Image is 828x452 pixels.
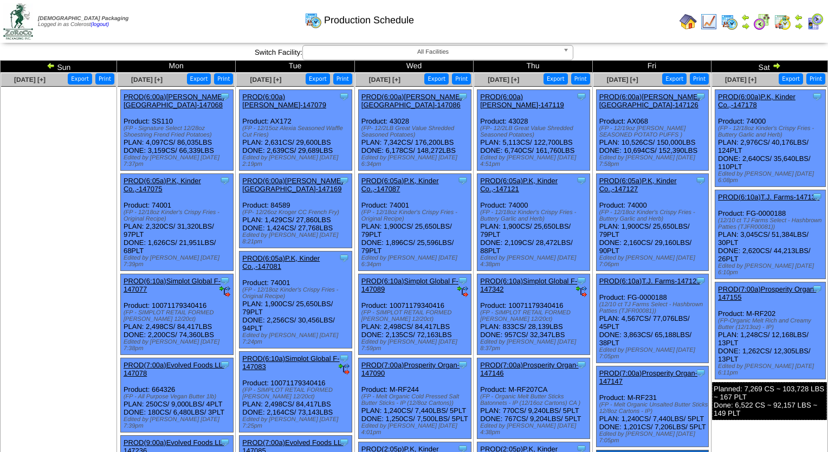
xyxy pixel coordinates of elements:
[599,125,709,138] div: (FP - 12/19oz [PERSON_NAME] SEASONED POTATO PUFFS )
[571,73,590,85] button: Print
[718,193,819,201] a: PROD(6:10a)T.J. Farms-147130
[576,359,587,370] img: Tooltip
[488,76,519,83] a: [DATE] [+]
[354,61,473,73] td: Wed
[358,358,471,439] div: Product: M-RF244 PLAN: 1,240CS / 7,440LBS / 5PLT DONE: 1,250CS / 7,500LBS / 5PLT
[47,61,55,70] img: arrowleft.gif
[779,73,803,85] button: Export
[695,367,706,378] img: Tooltip
[812,91,823,102] img: Tooltip
[480,277,577,293] a: PROD(6:10a)Simplot Global F-147342
[124,309,233,322] div: (FP - SIMPLOT RETAIL FORMED [PERSON_NAME] 12/20ct)
[124,361,225,377] a: PROD(7:00a)Evolved Foods LL-147078
[361,277,458,293] a: PROD(6:10a)Simplot Global F-147089
[715,90,825,187] div: Product: 74000 PLAN: 2,976CS / 40,176LBS / 124PLT DONE: 2,640CS / 35,640LBS / 110PLT
[306,73,330,85] button: Export
[324,15,414,26] span: Production Schedule
[741,22,750,30] img: arrowright.gif
[120,358,233,432] div: Product: 664326 PLAN: 250CS / 9,000LBS / 4PLT DONE: 180CS / 6,480LBS / 3PLT
[477,90,590,171] div: Product: 43028 PLAN: 5,113CS / 122,700LBS DONE: 6,740CS / 161,760LBS
[117,61,235,73] td: Mon
[592,61,711,73] td: Fri
[131,76,163,83] a: [DATE] [+]
[124,277,221,293] a: PROD(6:10a)Simplot Global F-147077
[806,13,824,30] img: calendarcustomer.gif
[725,76,756,83] span: [DATE] [+]
[480,309,590,322] div: (FP - SIMPLOT RETAIL FORMED [PERSON_NAME] 12/20ct)
[596,366,709,447] div: Product: M-RF231 PLAN: 1,240CS / 7,440LBS / 5PLT DONE: 1,201CS / 7,206LBS / 5PLT
[721,13,738,30] img: calendarprod.gif
[219,275,230,286] img: Tooltip
[596,90,709,171] div: Product: AX068 PLAN: 10,526CS / 150,000LBS DONE: 10,694CS / 152,390LBS
[124,125,233,138] div: (FP - Signature Select 12/28oz Shoestring Frend Fried Potatoes)
[361,209,471,222] div: (FP - 12/18oz Kinder's Crispy Fries - Original Recipe)
[219,175,230,186] img: Tooltip
[90,22,109,28] a: (logout)
[219,286,230,297] img: ediSmall.gif
[339,437,350,448] img: Tooltip
[358,274,471,355] div: Product: 10071179340416 PLAN: 2,498CS / 84,417LBS DONE: 2,135CS / 72,163LBS
[695,91,706,102] img: Tooltip
[361,154,471,167] div: Edited by [PERSON_NAME] [DATE] 6:34pm
[718,217,825,230] div: (12/10 ct TJ Farms Select - Hashbrown Patties (TJFR00081))
[576,275,587,286] img: Tooltip
[339,91,350,102] img: Tooltip
[599,277,701,285] a: PROD(6:10a)T.J. Farms-147129
[339,364,350,374] img: ediSmall.gif
[607,76,638,83] span: [DATE] [+]
[358,90,471,171] div: Product: 43028 PLAN: 7,342CS / 176,200LBS DONE: 6,178CS / 148,272LBS
[369,76,400,83] span: [DATE] [+]
[576,175,587,186] img: Tooltip
[339,353,350,364] img: Tooltip
[120,174,233,271] div: Product: 74001 PLAN: 2,320CS / 31,320LBS / 97PLT DONE: 1,626CS / 21,951LBS / 68PLT
[680,13,697,30] img: home.gif
[718,263,825,276] div: Edited by [PERSON_NAME] [DATE] 6:10pm
[700,13,717,30] img: line_graph.gif
[242,154,352,167] div: Edited by [PERSON_NAME] [DATE] 2:19pm
[240,251,352,348] div: Product: 74001 PLAN: 1,900CS / 25,650LBS / 79PLT DONE: 2,256CS / 30,456LBS / 94PLT
[599,154,709,167] div: Edited by [PERSON_NAME] [DATE] 7:58pm
[715,282,825,379] div: Product: M-RF202 PLAN: 1,248CS / 12,168LBS / 13PLT DONE: 1,262CS / 12,305LBS / 13PLT
[480,125,590,138] div: (FP- 12/2LB Great Value Shredded Seasoned Potatoes)
[695,175,706,186] img: Tooltip
[599,301,709,314] div: (12/10 ct TJ Farms Select - Hashbrown Patties (TJFR00081))
[3,3,33,40] img: zoroco-logo-small.webp
[240,174,352,248] div: Product: 84589 PLAN: 1,429CS / 27,860LBS DONE: 1,424CS / 27,768LBS
[214,73,233,85] button: Print
[361,361,460,377] a: PROD(7:00a)Prosperity Organ-147090
[242,93,326,109] a: PROD(6:00a)[PERSON_NAME]-147079
[812,283,823,294] img: Tooltip
[599,255,709,268] div: Edited by [PERSON_NAME] [DATE] 7:06pm
[361,423,471,436] div: Edited by [PERSON_NAME] [DATE] 4:01pm
[695,275,706,286] img: Tooltip
[361,339,471,352] div: Edited by [PERSON_NAME] [DATE] 7:59pm
[242,232,352,245] div: Edited by [PERSON_NAME] [DATE] 8:21pm
[250,76,281,83] a: [DATE] [+]
[361,309,471,322] div: (FP - SIMPLOT RETAIL FORMED [PERSON_NAME] 12/20ct)
[662,73,687,85] button: Export
[474,61,592,73] td: Thu
[95,73,114,85] button: Print
[599,177,677,193] a: PROD(6:05a)P.K, Kinder Co.,-147127
[242,177,343,193] a: PROD(6:00a)[PERSON_NAME][GEOGRAPHIC_DATA]-147169
[477,274,590,355] div: Product: 10071179340416 PLAN: 833CS / 28,139LBS DONE: 957CS / 32,347LBS
[599,209,709,222] div: (FP - 12/18oz Kinder's Crispy Fries - Buttery Garlic and Herb)
[599,93,700,109] a: PROD(6:00a)[PERSON_NAME][GEOGRAPHIC_DATA]-147126
[596,274,709,363] div: Product: FG-0000188 PLAN: 4,567CS / 77,076LBS / 45PLT DONE: 3,863CS / 65,188LBS / 38PLT
[576,286,587,297] img: ediSmall.gif
[772,61,781,70] img: arrowright.gif
[711,61,828,73] td: Sat
[307,46,559,59] span: All Facilities
[599,347,709,360] div: Edited by [PERSON_NAME] [DATE] 7:05pm
[480,393,590,406] div: (FP - Organic Melt Butter Sticks Batonnets - IP (12/16oz Cartons) CA )
[339,253,350,263] img: Tooltip
[361,125,471,138] div: (FP- 12/2LB Great Value Shredded Seasoned Potatoes)
[457,275,468,286] img: Tooltip
[457,286,468,297] img: ediSmall.gif
[424,73,449,85] button: Export
[812,191,823,202] img: Tooltip
[14,76,46,83] a: [DATE] [+]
